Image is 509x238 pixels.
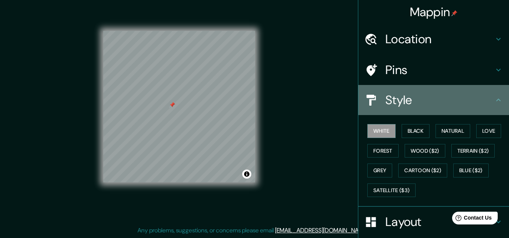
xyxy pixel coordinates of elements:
button: Toggle attribution [242,170,251,179]
div: Pins [358,55,509,85]
button: Satellite ($3) [367,183,416,197]
h4: Mappin [410,5,458,20]
button: Wood ($2) [405,144,445,158]
div: Layout [358,207,509,237]
button: White [367,124,396,138]
div: Style [358,85,509,115]
h4: Layout [385,214,494,229]
h4: Pins [385,62,494,77]
div: Location [358,24,509,54]
h4: Location [385,32,494,47]
button: Forest [367,144,399,158]
button: Love [476,124,501,138]
iframe: Help widget launcher [442,209,501,230]
button: Natural [436,124,470,138]
a: [EMAIL_ADDRESS][DOMAIN_NAME] [275,226,368,234]
img: pin-icon.png [451,10,457,16]
button: Terrain ($2) [451,144,495,158]
canvas: Map [103,31,255,182]
button: Blue ($2) [453,164,489,177]
button: Cartoon ($2) [398,164,447,177]
button: Grey [367,164,392,177]
h4: Style [385,92,494,108]
button: Black [402,124,430,138]
p: Any problems, suggestions, or concerns please email . [138,226,369,235]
